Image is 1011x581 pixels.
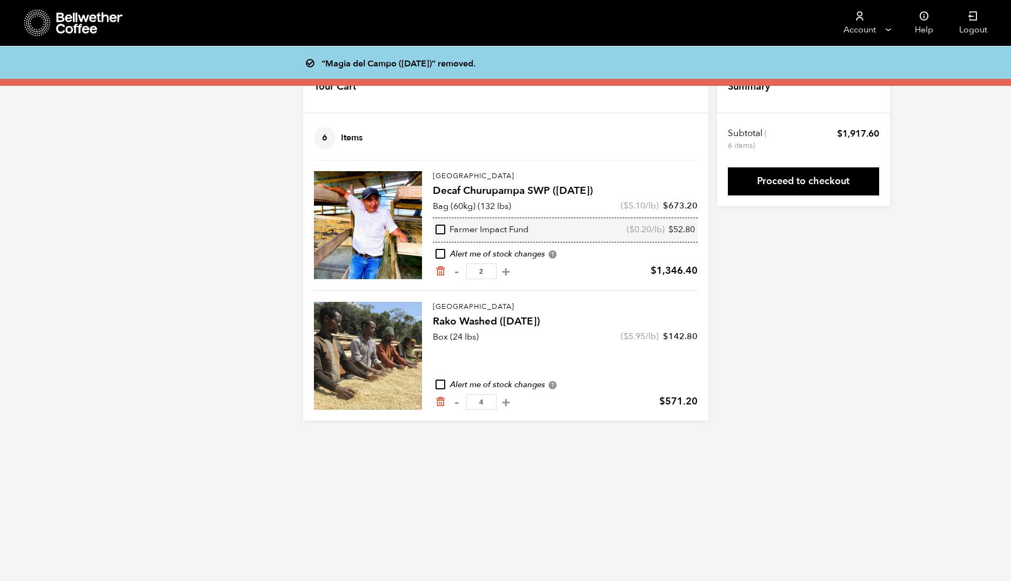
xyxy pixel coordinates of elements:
[435,396,446,408] a: Remove from cart
[663,200,668,212] span: $
[728,80,770,94] h4: Summary
[624,330,628,342] span: $
[627,224,665,236] span: ( /lb)
[450,266,464,277] button: -
[624,330,645,342] bdi: 5.95
[314,127,336,149] span: 6
[837,127,842,140] span: $
[433,171,698,182] p: [GEOGRAPHIC_DATA]
[624,200,645,212] bdi: 5.10
[466,394,497,410] input: Qty
[433,379,698,391] div: Alert me of stock changes
[433,314,698,329] h4: Rako Washed ([DATE])
[314,80,356,94] h4: Your Cart
[728,127,768,151] th: Subtotal
[499,266,513,277] button: +
[433,302,698,313] p: [GEOGRAPHIC_DATA]
[433,330,479,343] p: Box (24 lbs)
[314,127,363,149] h4: Items
[621,200,659,212] span: ( /lb)
[659,395,698,408] bdi: 571.20
[499,397,513,408] button: +
[621,330,659,342] span: ( /lb)
[630,224,651,235] bdi: 0.20
[433,200,511,213] p: Bag (60kg) (132 lbs)
[837,127,879,140] bdi: 1,917.60
[433,248,698,260] div: Alert me of stock changes
[668,224,695,235] bdi: 52.80
[659,395,665,408] span: $
[466,264,497,279] input: Qty
[668,224,673,235] span: $
[311,55,716,70] div: “Magia del Campo ([DATE])” removed.
[663,330,698,342] bdi: 142.80
[728,167,879,195] a: Proceed to checkout
[630,224,634,235] span: $
[651,264,657,278] span: $
[663,200,698,212] bdi: 673.20
[436,224,528,236] div: Farmer Impact Fund
[433,184,698,199] h4: Decaf Churupampa SWP ([DATE])
[651,264,698,278] bdi: 1,346.40
[663,330,668,342] span: $
[450,397,464,408] button: -
[624,200,628,212] span: $
[435,266,446,277] a: Remove from cart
